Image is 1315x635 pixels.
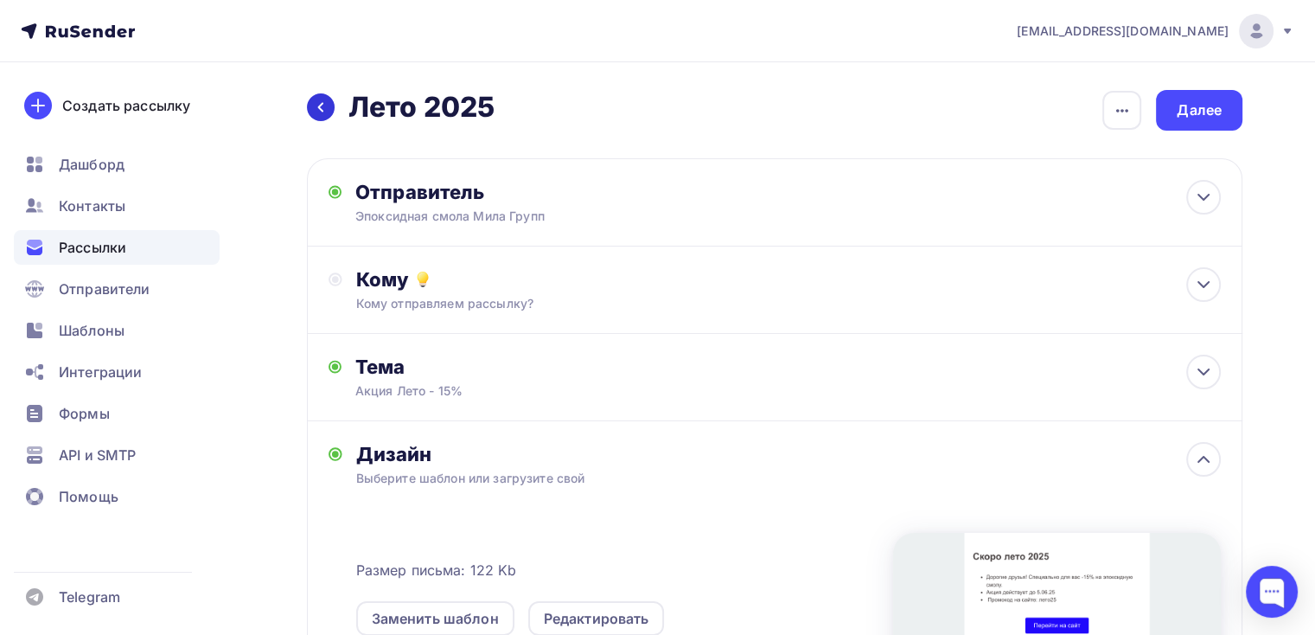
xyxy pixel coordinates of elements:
[1017,22,1229,40] span: [EMAIL_ADDRESS][DOMAIN_NAME]
[62,95,190,116] div: Создать рассылку
[356,560,517,580] span: Размер письма: 122 Kb
[59,403,110,424] span: Формы
[356,267,1221,292] div: Кому
[1177,100,1222,120] div: Далее
[348,90,495,125] h2: Лето 2025
[372,608,499,629] div: Заменить шаблон
[59,587,120,607] span: Telegram
[356,442,1221,466] div: Дизайн
[356,470,1134,487] div: Выберите шаблон или загрузите свой
[355,180,730,204] div: Отправитель
[14,147,220,182] a: Дашборд
[59,320,124,341] span: Шаблоны
[356,295,1134,312] div: Кому отправляем рассылку?
[59,362,142,382] span: Интеграции
[355,208,693,225] div: Эпоксидная смола Мила Групп
[14,230,220,265] a: Рассылки
[544,608,649,629] div: Редактировать
[14,189,220,223] a: Контакты
[1017,14,1294,48] a: [EMAIL_ADDRESS][DOMAIN_NAME]
[59,237,126,258] span: Рассылки
[59,445,136,465] span: API и SMTP
[355,355,697,379] div: Тема
[14,313,220,348] a: Шаблоны
[59,196,125,216] span: Контакты
[59,154,124,175] span: Дашборд
[355,382,663,400] div: Акция Лето - 15%
[14,396,220,431] a: Формы
[59,486,118,507] span: Помощь
[14,272,220,306] a: Отправители
[59,279,150,299] span: Отправители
